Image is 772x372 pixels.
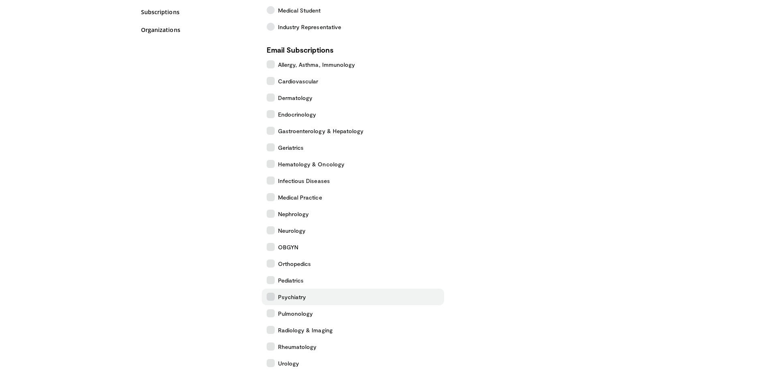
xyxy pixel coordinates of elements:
[278,143,304,152] span: Geriatrics
[278,193,322,202] span: Medical Practice
[278,23,342,31] span: Industry Representative
[278,259,311,268] span: Orthopedics
[278,94,313,102] span: Dermatology
[278,77,319,85] span: Cardiovascular
[278,176,330,185] span: Infectious Diseases
[278,226,306,235] span: Neurology
[278,110,316,119] span: Endocrinology
[278,309,313,318] span: Pulmonology
[278,359,299,368] span: Urology
[278,160,344,168] span: Hematology & Oncology
[278,60,355,69] span: Allergy, Asthma, Immunology
[278,293,306,301] span: Psychiatry
[278,127,364,135] span: Gastroenterology & Hepatology
[278,6,321,15] span: Medical Student
[278,210,309,218] span: Nephrology
[267,45,334,54] strong: Email Subscriptions
[278,326,333,334] span: Radiology & Imaging
[141,26,254,34] a: Organizations
[278,342,317,351] span: Rheumatology
[278,243,298,251] span: OBGYN
[278,276,304,285] span: Pediatrics
[141,8,254,16] a: Subscriptions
